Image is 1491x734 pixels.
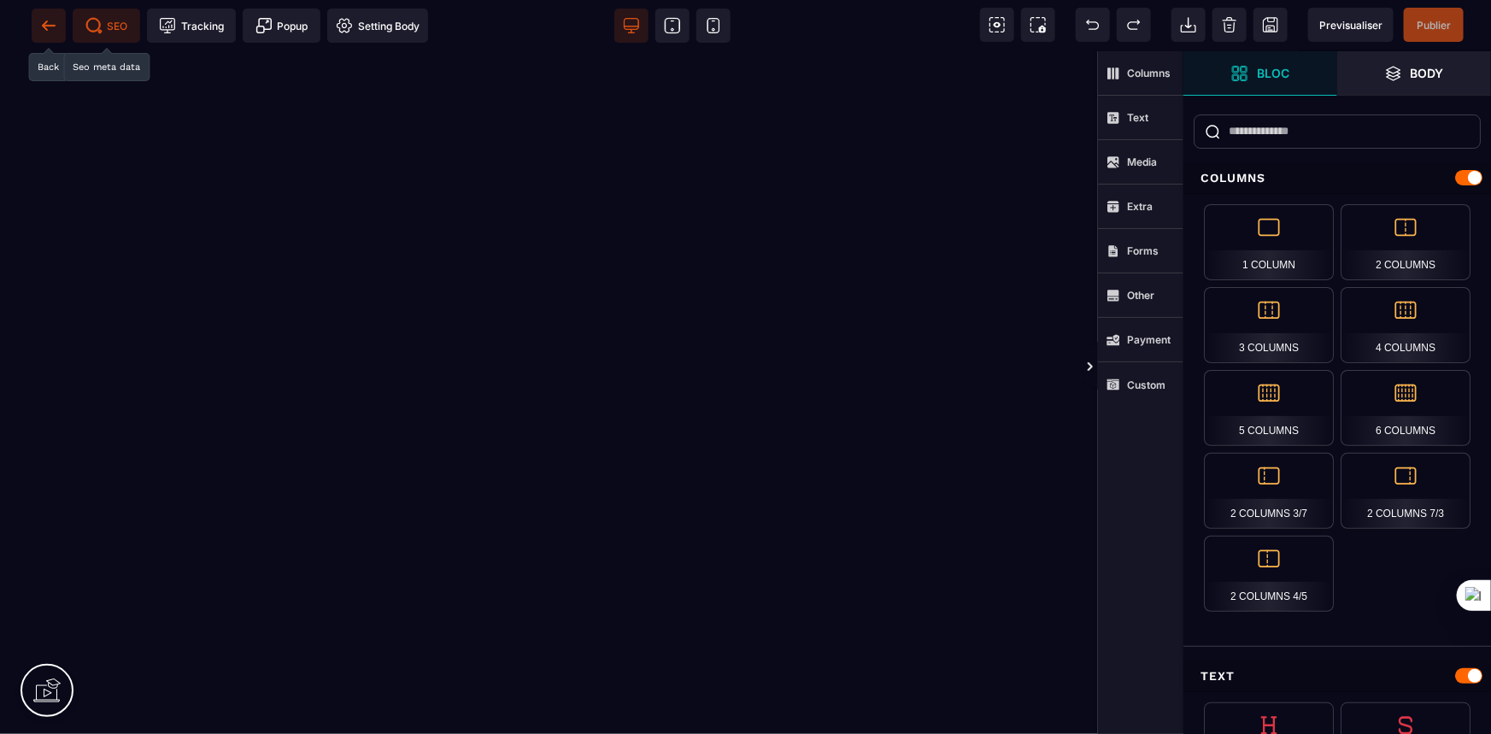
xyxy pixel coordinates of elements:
[1341,370,1470,446] div: 6 Columns
[1127,156,1157,168] strong: Media
[85,17,128,34] span: SEO
[1257,67,1289,79] strong: Bloc
[1021,8,1055,42] span: Screenshot
[1319,19,1382,32] span: Previsualiser
[1337,51,1491,96] span: Open Layer Manager
[1127,289,1154,302] strong: Other
[1204,453,1334,529] div: 2 Columns 3/7
[1341,453,1470,529] div: 2 Columns 7/3
[1417,19,1451,32] span: Publier
[1204,370,1334,446] div: 5 Columns
[336,17,420,34] span: Setting Body
[1341,204,1470,280] div: 2 Columns
[1411,67,1444,79] strong: Body
[1341,287,1470,363] div: 4 Columns
[1183,162,1491,194] div: Columns
[159,17,224,34] span: Tracking
[1127,200,1153,213] strong: Extra
[1308,8,1394,42] span: Preview
[1127,333,1171,346] strong: Payment
[1127,111,1148,124] strong: Text
[1204,287,1334,363] div: 3 Columns
[1127,67,1171,79] strong: Columns
[1127,379,1165,391] strong: Custom
[1204,536,1334,612] div: 2 Columns 4/5
[980,8,1014,42] span: View components
[1127,244,1159,257] strong: Forms
[1204,204,1334,280] div: 1 Column
[255,17,308,34] span: Popup
[1183,51,1337,96] span: Open Blocks
[1183,661,1491,692] div: Text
